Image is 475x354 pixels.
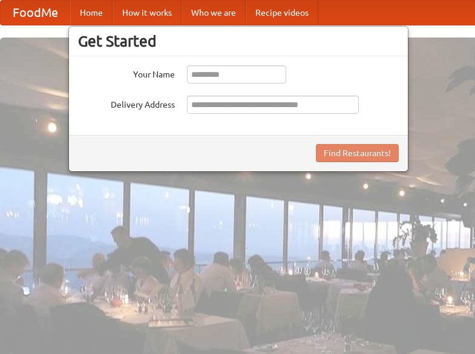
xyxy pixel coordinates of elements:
[78,65,175,80] label: Your Name
[70,1,113,25] a: Home
[1,1,70,25] a: FoodMe
[78,96,175,111] label: Delivery Address
[113,1,182,25] a: How it works
[316,144,399,162] button: Find Restaurants!
[182,1,246,25] a: Who we are
[78,32,399,50] h3: Get Started
[246,1,318,25] a: Recipe videos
